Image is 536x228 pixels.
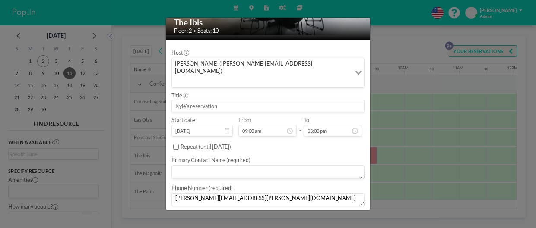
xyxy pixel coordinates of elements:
[172,100,364,112] input: Kyle's reservation
[299,119,301,134] span: -
[304,117,309,124] label: To
[171,117,195,124] label: Start date
[238,117,251,124] label: From
[193,28,196,34] span: •
[173,77,350,86] input: Search for option
[197,28,219,34] span: Seats: 10
[174,28,192,34] span: Floor: 2
[171,157,251,164] label: Primary Contact Name (required)
[171,50,189,56] label: Host
[174,60,349,75] span: [PERSON_NAME] ([PERSON_NAME][EMAIL_ADDRESS][DOMAIN_NAME])
[174,17,363,28] h2: The Ibis
[171,185,233,192] label: Phone Number (required)
[181,144,231,150] label: Repeat (until [DATE])
[172,58,364,87] div: Search for option
[171,92,188,99] label: Title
